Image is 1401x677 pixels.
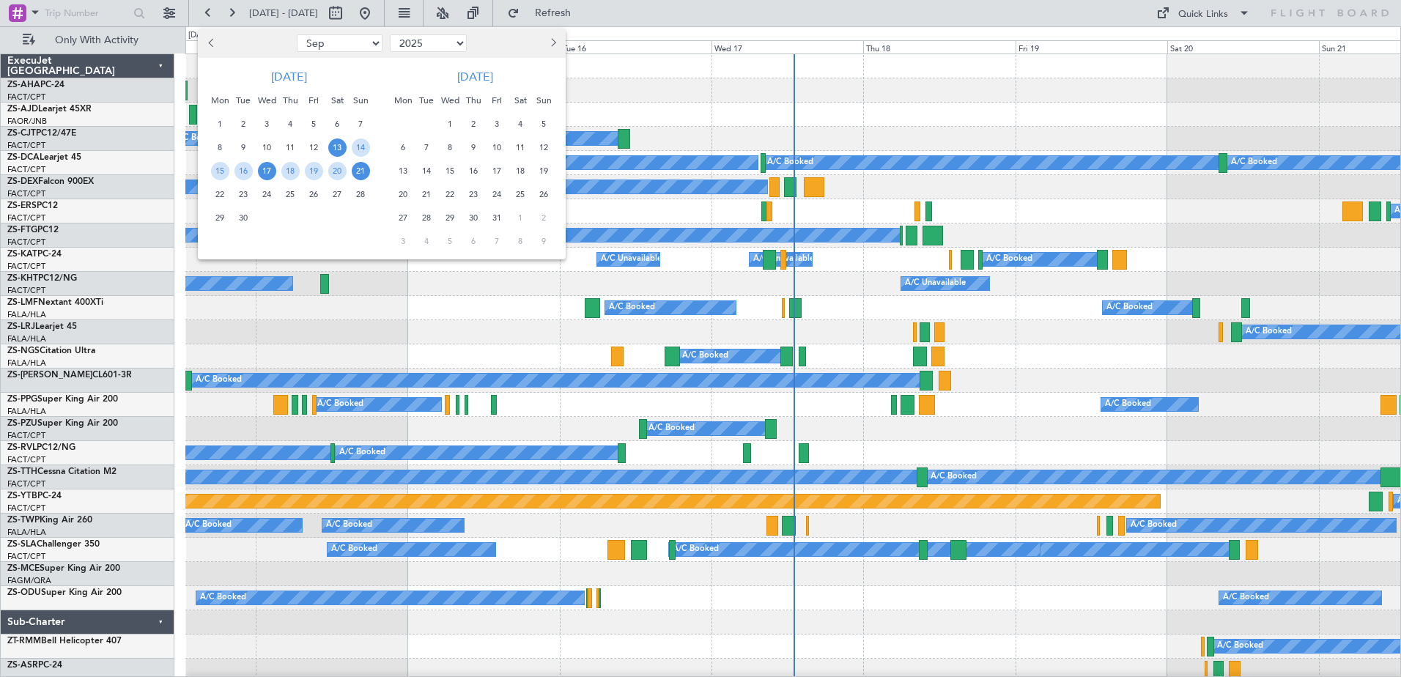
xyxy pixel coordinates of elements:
[532,159,555,182] div: 19-10-2025
[535,162,553,180] span: 19
[462,229,485,253] div: 6-11-2025
[211,185,229,204] span: 22
[438,112,462,136] div: 1-10-2025
[462,159,485,182] div: 16-10-2025
[234,138,253,157] span: 9
[211,115,229,133] span: 1
[208,112,232,136] div: 1-9-2025
[441,232,459,251] span: 5
[415,89,438,112] div: Tue
[204,32,220,55] button: Previous month
[511,209,530,227] span: 1
[418,162,436,180] span: 14
[281,162,300,180] span: 18
[485,229,509,253] div: 7-11-2025
[438,159,462,182] div: 15-10-2025
[352,115,370,133] span: 7
[535,232,553,251] span: 9
[349,136,372,159] div: 14-9-2025
[328,115,347,133] span: 6
[232,89,255,112] div: Tue
[438,206,462,229] div: 29-10-2025
[438,136,462,159] div: 8-10-2025
[390,34,467,52] select: Select year
[349,159,372,182] div: 21-9-2025
[465,138,483,157] span: 9
[258,185,276,204] span: 24
[349,89,372,112] div: Sun
[415,136,438,159] div: 7-10-2025
[258,115,276,133] span: 3
[485,182,509,206] div: 24-10-2025
[391,89,415,112] div: Mon
[208,182,232,206] div: 22-9-2025
[532,229,555,253] div: 9-11-2025
[278,89,302,112] div: Thu
[532,136,555,159] div: 12-10-2025
[352,138,370,157] span: 14
[211,162,229,180] span: 15
[418,209,436,227] span: 28
[281,185,300,204] span: 25
[488,162,506,180] span: 17
[391,182,415,206] div: 20-10-2025
[465,185,483,204] span: 23
[441,115,459,133] span: 1
[485,206,509,229] div: 31-10-2025
[418,232,436,251] span: 4
[438,229,462,253] div: 5-11-2025
[325,136,349,159] div: 13-9-2025
[305,185,323,204] span: 26
[281,115,300,133] span: 4
[325,159,349,182] div: 20-9-2025
[232,136,255,159] div: 9-9-2025
[441,209,459,227] span: 29
[391,159,415,182] div: 13-10-2025
[281,138,300,157] span: 11
[509,159,532,182] div: 18-10-2025
[255,182,278,206] div: 24-9-2025
[352,162,370,180] span: 21
[485,112,509,136] div: 3-10-2025
[462,112,485,136] div: 2-10-2025
[302,89,325,112] div: Fri
[391,229,415,253] div: 3-11-2025
[352,185,370,204] span: 28
[208,206,232,229] div: 29-9-2025
[391,206,415,229] div: 27-10-2025
[208,89,232,112] div: Mon
[462,89,485,112] div: Thu
[211,138,229,157] span: 8
[488,185,506,204] span: 24
[511,232,530,251] span: 8
[394,185,413,204] span: 20
[535,185,553,204] span: 26
[511,185,530,204] span: 25
[302,136,325,159] div: 12-9-2025
[465,232,483,251] span: 6
[391,136,415,159] div: 6-10-2025
[465,162,483,180] span: 16
[278,136,302,159] div: 11-9-2025
[532,206,555,229] div: 2-11-2025
[234,185,253,204] span: 23
[278,182,302,206] div: 25-9-2025
[394,138,413,157] span: 6
[415,229,438,253] div: 4-11-2025
[349,112,372,136] div: 7-9-2025
[258,162,276,180] span: 17
[234,162,253,180] span: 16
[234,115,253,133] span: 2
[509,89,532,112] div: Sat
[418,185,436,204] span: 21
[465,115,483,133] span: 2
[488,232,506,251] span: 7
[325,89,349,112] div: Sat
[232,159,255,182] div: 16-9-2025
[349,182,372,206] div: 28-9-2025
[278,159,302,182] div: 18-9-2025
[488,138,506,157] span: 10
[509,182,532,206] div: 25-10-2025
[328,185,347,204] span: 27
[328,138,347,157] span: 13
